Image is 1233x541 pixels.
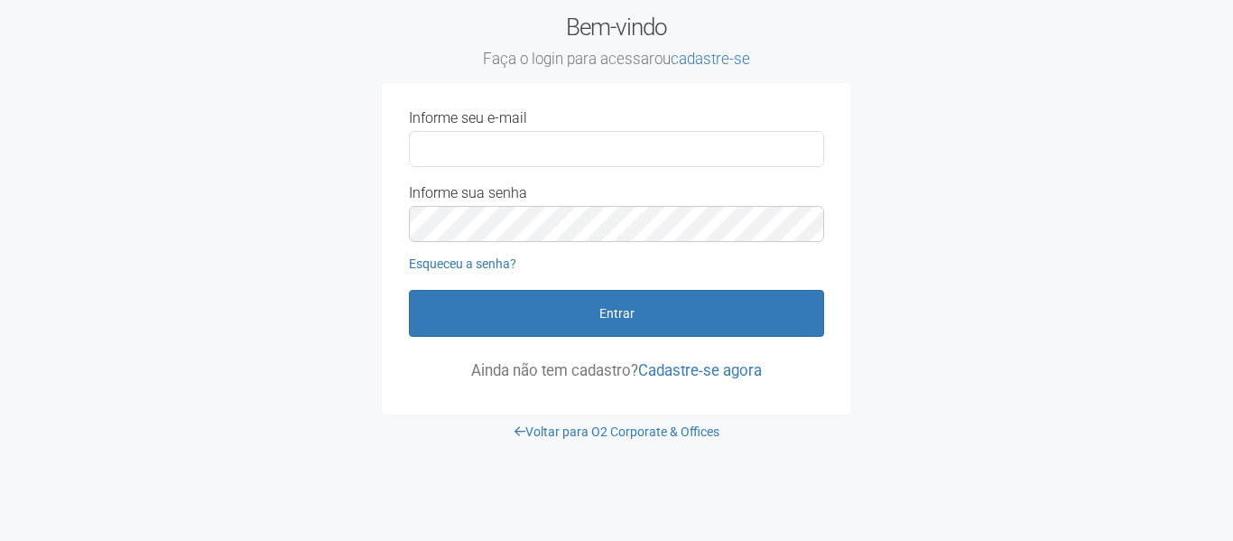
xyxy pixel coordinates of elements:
a: Esqueceu a senha? [409,257,516,271]
p: Ainda não tem cadastro? [409,362,824,378]
h2: Bem-vindo [382,14,851,70]
a: cadastre-se [671,50,750,68]
a: Voltar para O2 Corporate & Offices [515,424,719,439]
span: ou [654,50,750,68]
button: Entrar [409,290,824,337]
label: Informe seu e-mail [409,110,527,126]
a: Cadastre-se agora [638,361,762,379]
small: Faça o login para acessar [382,50,851,70]
label: Informe sua senha [409,185,527,201]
